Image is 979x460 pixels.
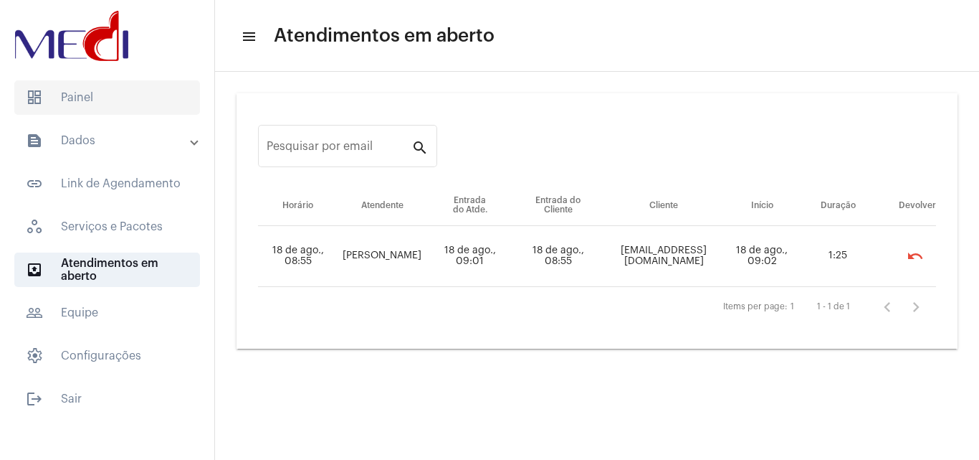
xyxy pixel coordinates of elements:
span: sidenav icon [26,218,43,235]
button: Próxima página [902,293,930,321]
mat-panel-title: Dados [26,132,191,149]
td: 18 de ago., 09:01 [426,226,513,287]
div: Items per page: [723,302,788,311]
th: Entrada do Cliente [514,186,603,226]
input: Pesquisar por email [267,143,411,156]
td: [PERSON_NAME] [338,226,426,287]
img: d3a1b5fa-500b-b90f-5a1c-719c20e9830b.png [11,7,132,65]
span: Link de Agendamento [14,166,200,201]
th: Cliente [603,186,725,226]
span: sidenav icon [26,89,43,106]
span: Atendimentos em aberto [14,253,200,287]
th: Horário [258,186,338,226]
button: Página anterior [873,293,902,321]
mat-chip-list: selection [882,242,936,271]
span: Equipe [14,296,200,330]
mat-icon: sidenav icon [26,132,43,149]
mat-expansion-panel-header: sidenav iconDados [9,123,214,158]
td: 18 de ago., 09:02 [725,226,799,287]
td: [EMAIL_ADDRESS][DOMAIN_NAME] [603,226,725,287]
td: 18 de ago., 08:55 [514,226,603,287]
mat-icon: sidenav icon [26,390,43,408]
th: Atendente [338,186,426,226]
th: Entrada do Atde. [426,186,513,226]
mat-icon: sidenav icon [241,28,255,45]
mat-icon: sidenav icon [26,175,43,192]
th: Devolver [877,186,936,226]
span: Configurações [14,339,200,373]
span: sidenav icon [26,347,43,365]
span: Painel [14,80,200,115]
mat-icon: sidenav icon [26,304,43,321]
th: Duração [799,186,877,226]
mat-icon: undo [907,248,924,265]
span: Serviços e Pacotes [14,210,200,244]
div: 1 - 1 de 1 [817,302,850,311]
mat-icon: search [411,139,429,156]
span: Sair [14,382,200,416]
td: 1:25 [799,226,877,287]
span: Atendimentos em aberto [274,24,495,47]
mat-icon: sidenav icon [26,261,43,278]
div: 1 [791,302,794,311]
th: Início [725,186,799,226]
td: 18 de ago., 08:55 [258,226,338,287]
